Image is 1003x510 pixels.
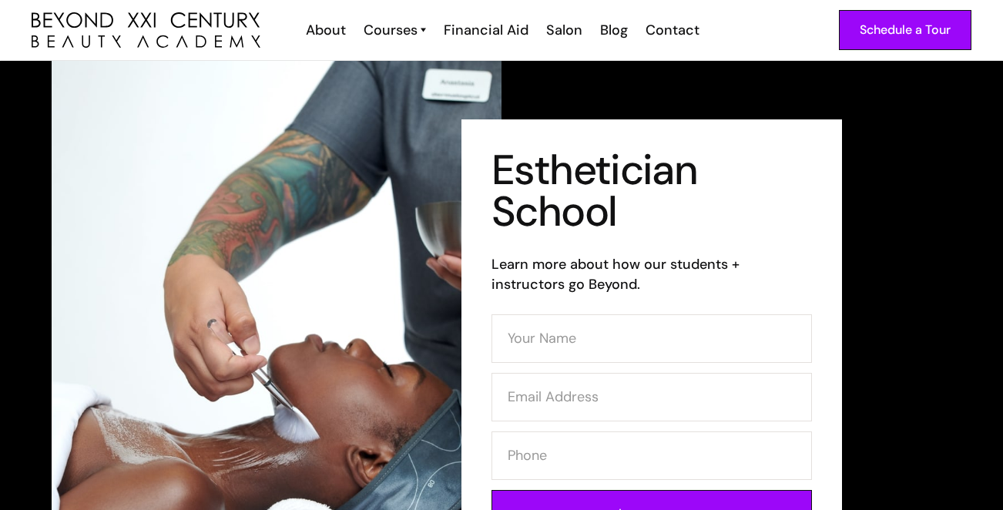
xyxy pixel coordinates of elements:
img: beyond 21st century beauty academy logo [32,12,260,49]
input: Email Address [491,373,812,421]
div: About [306,20,346,40]
a: About [296,20,354,40]
a: home [32,12,260,49]
input: Phone [491,431,812,480]
h6: Learn more about how our students + instructors go Beyond. [491,254,812,294]
a: Contact [636,20,707,40]
a: Financial Aid [434,20,536,40]
a: Salon [536,20,590,40]
h1: Esthetician School [491,149,812,233]
div: Courses [364,20,418,40]
div: Contact [646,20,699,40]
a: Courses [364,20,426,40]
div: Schedule a Tour [860,20,951,40]
a: Blog [590,20,636,40]
a: Schedule a Tour [839,10,971,50]
div: Financial Aid [444,20,528,40]
input: Your Name [491,314,812,363]
div: Salon [546,20,582,40]
div: Blog [600,20,628,40]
